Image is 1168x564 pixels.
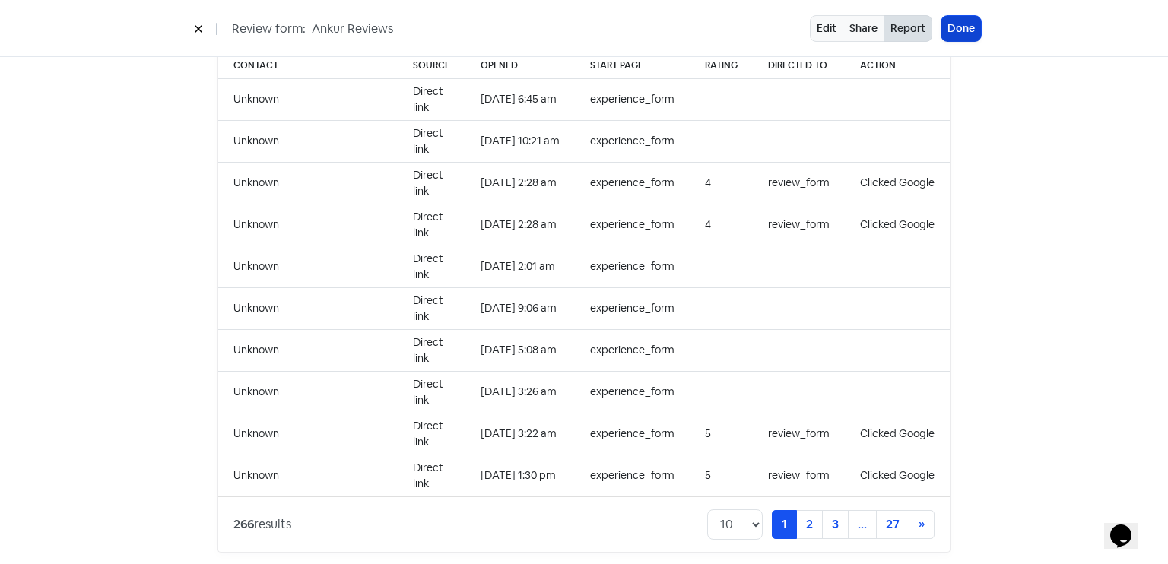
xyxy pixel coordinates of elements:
[575,287,690,329] td: experience_form
[465,455,575,496] td: [DATE] 1:30 pm
[398,413,465,455] td: Direct link
[575,246,690,287] td: experience_form
[575,162,690,204] td: experience_form
[233,515,291,534] div: results
[884,15,932,42] button: Report
[753,52,845,79] th: Directed to
[398,120,465,162] td: Direct link
[218,162,398,204] td: Unknown
[1104,503,1153,549] iframe: chat widget
[465,204,575,246] td: [DATE] 2:28 am
[218,371,398,413] td: Unknown
[690,52,753,79] th: Rating
[690,455,753,496] td: 5
[232,20,306,38] span: Review form:
[218,287,398,329] td: Unknown
[848,510,877,539] a: ...
[218,413,398,455] td: Unknown
[575,455,690,496] td: experience_form
[575,329,690,371] td: experience_form
[810,15,843,42] a: Edit
[690,204,753,246] td: 4
[465,52,575,79] th: Opened
[575,78,690,120] td: experience_form
[218,329,398,371] td: Unknown
[398,204,465,246] td: Direct link
[575,204,690,246] td: experience_form
[845,162,950,204] td: Clicked Google
[796,510,823,539] a: 2
[575,413,690,455] td: experience_form
[398,287,465,329] td: Direct link
[845,52,950,79] th: Action
[398,52,465,79] th: Source
[465,162,575,204] td: [DATE] 2:28 am
[753,162,845,204] td: review_form
[876,510,909,539] a: 27
[218,78,398,120] td: Unknown
[465,246,575,287] td: [DATE] 2:01 am
[398,371,465,413] td: Direct link
[465,413,575,455] td: [DATE] 3:22 am
[822,510,849,539] a: 3
[218,455,398,496] td: Unknown
[233,516,254,532] strong: 266
[465,120,575,162] td: [DATE] 10:21 am
[909,510,935,539] a: Next
[465,371,575,413] td: [DATE] 3:26 am
[753,204,845,246] td: review_form
[218,120,398,162] td: Unknown
[398,246,465,287] td: Direct link
[843,15,884,42] a: Share
[845,455,950,496] td: Clicked Google
[575,371,690,413] td: experience_form
[753,455,845,496] td: review_form
[398,162,465,204] td: Direct link
[398,329,465,371] td: Direct link
[575,52,690,79] th: Start page
[398,78,465,120] td: Direct link
[941,16,981,41] button: Done
[753,413,845,455] td: review_form
[690,162,753,204] td: 4
[772,510,797,539] a: 1
[575,120,690,162] td: experience_form
[845,413,950,455] td: Clicked Google
[218,52,398,79] th: Contact
[465,329,575,371] td: [DATE] 5:08 am
[690,413,753,455] td: 5
[398,455,465,496] td: Direct link
[218,246,398,287] td: Unknown
[845,204,950,246] td: Clicked Google
[919,516,925,532] span: »
[465,287,575,329] td: [DATE] 9:06 am
[218,204,398,246] td: Unknown
[465,78,575,120] td: [DATE] 6:45 am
